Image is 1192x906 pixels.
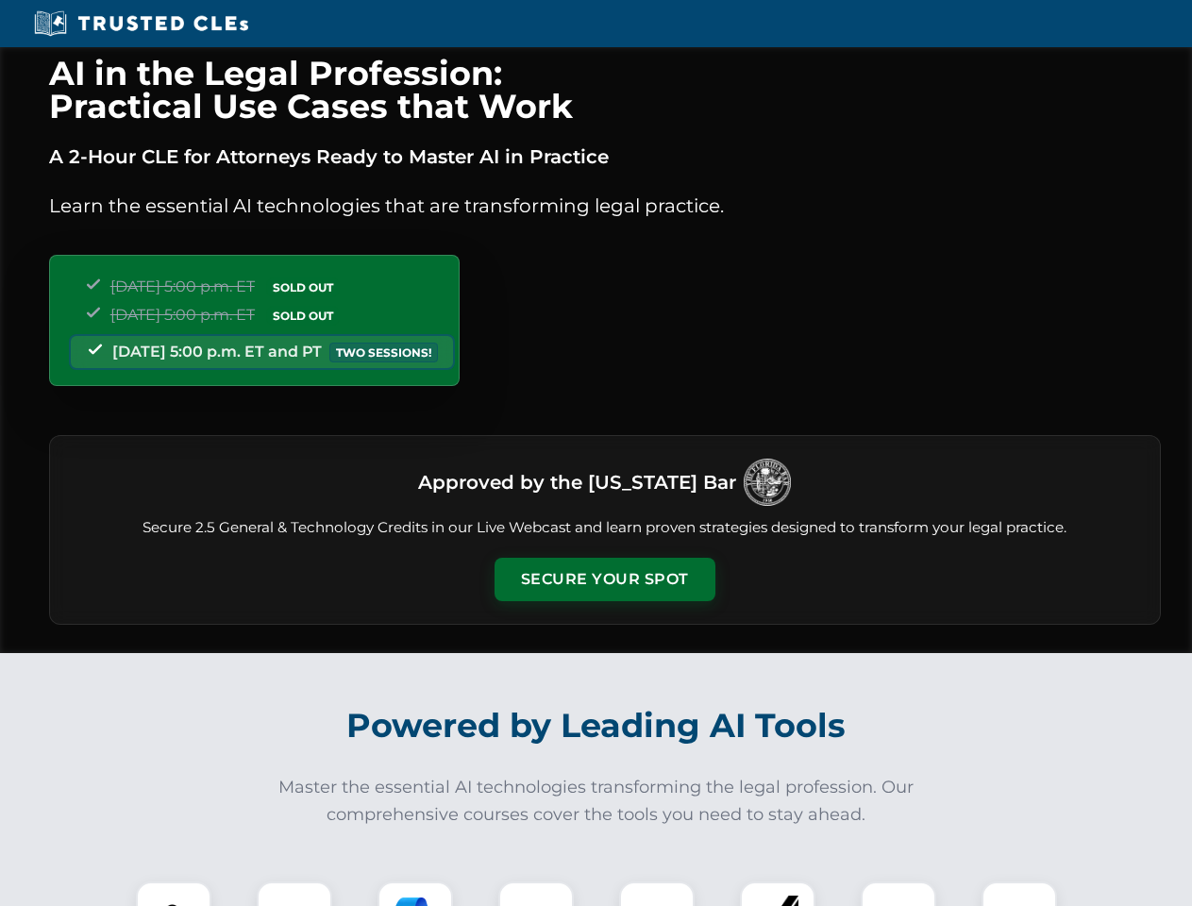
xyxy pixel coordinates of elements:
p: Master the essential AI technologies transforming the legal profession. Our comprehensive courses... [266,774,927,829]
p: A 2-Hour CLE for Attorneys Ready to Master AI in Practice [49,142,1161,172]
span: SOLD OUT [266,277,340,297]
p: Secure 2.5 General & Technology Credits in our Live Webcast and learn proven strategies designed ... [73,517,1137,539]
h1: AI in the Legal Profession: Practical Use Cases that Work [49,57,1161,123]
span: [DATE] 5:00 p.m. ET [110,277,255,295]
h2: Powered by Leading AI Tools [74,693,1119,759]
span: [DATE] 5:00 p.m. ET [110,306,255,324]
h3: Approved by the [US_STATE] Bar [418,465,736,499]
img: Trusted CLEs [28,9,254,38]
img: Logo [744,459,791,506]
p: Learn the essential AI technologies that are transforming legal practice. [49,191,1161,221]
span: SOLD OUT [266,306,340,326]
button: Secure Your Spot [495,558,715,601]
